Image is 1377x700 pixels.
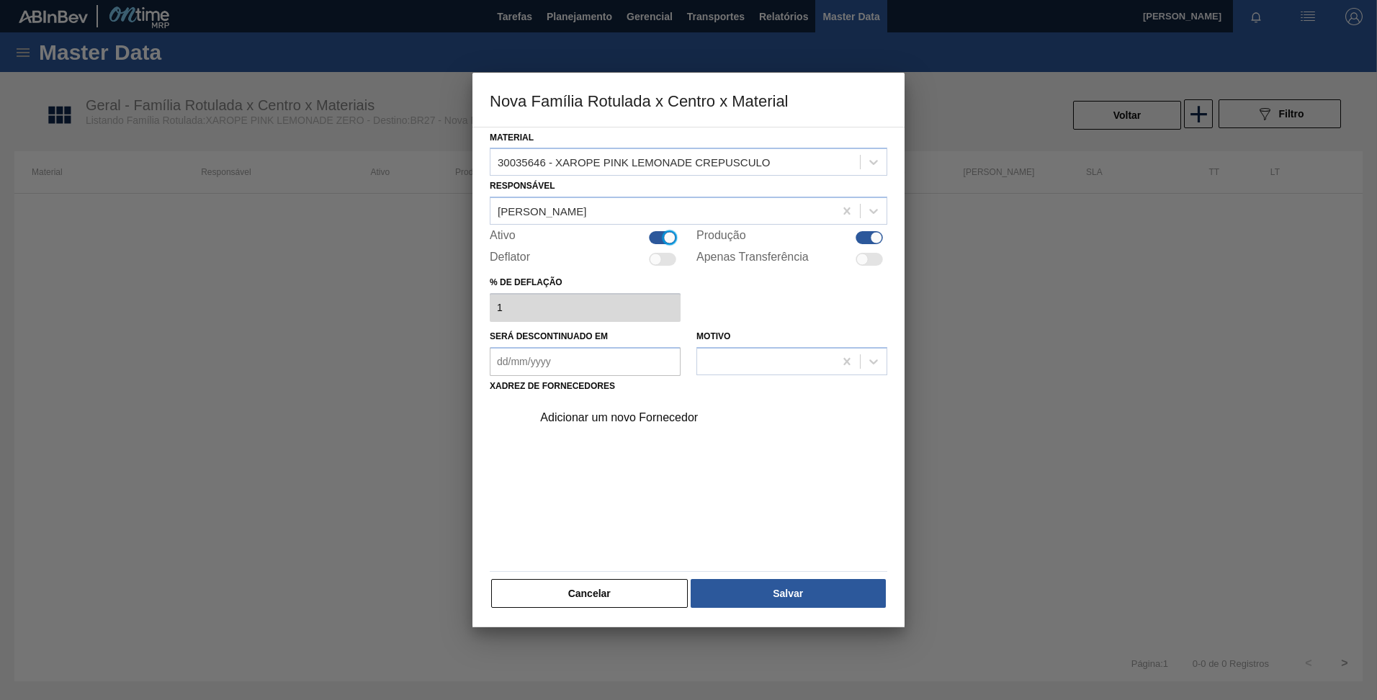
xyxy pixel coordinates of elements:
[490,229,516,246] label: Ativo
[540,411,822,424] div: Adicionar um novo Fornecedor
[696,251,809,268] label: Apenas Transferência
[490,251,530,268] label: Deflator
[491,579,688,608] button: Cancelar
[490,272,681,293] label: % de deflação
[490,133,534,143] label: Material
[472,73,905,127] h3: Nova Família Rotulada x Centro x Material
[490,181,555,191] label: Responsável
[490,347,681,376] input: dd/mm/yyyy
[498,205,586,217] div: [PERSON_NAME]
[691,579,886,608] button: Salvar
[490,381,615,391] label: Xadrez de Fornecedores
[490,331,608,341] label: Será descontinuado em
[498,156,770,169] div: 30035646 - XAROPE PINK LEMONADE CREPUSCULO
[696,331,730,341] label: Motivo
[696,229,746,246] label: Produção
